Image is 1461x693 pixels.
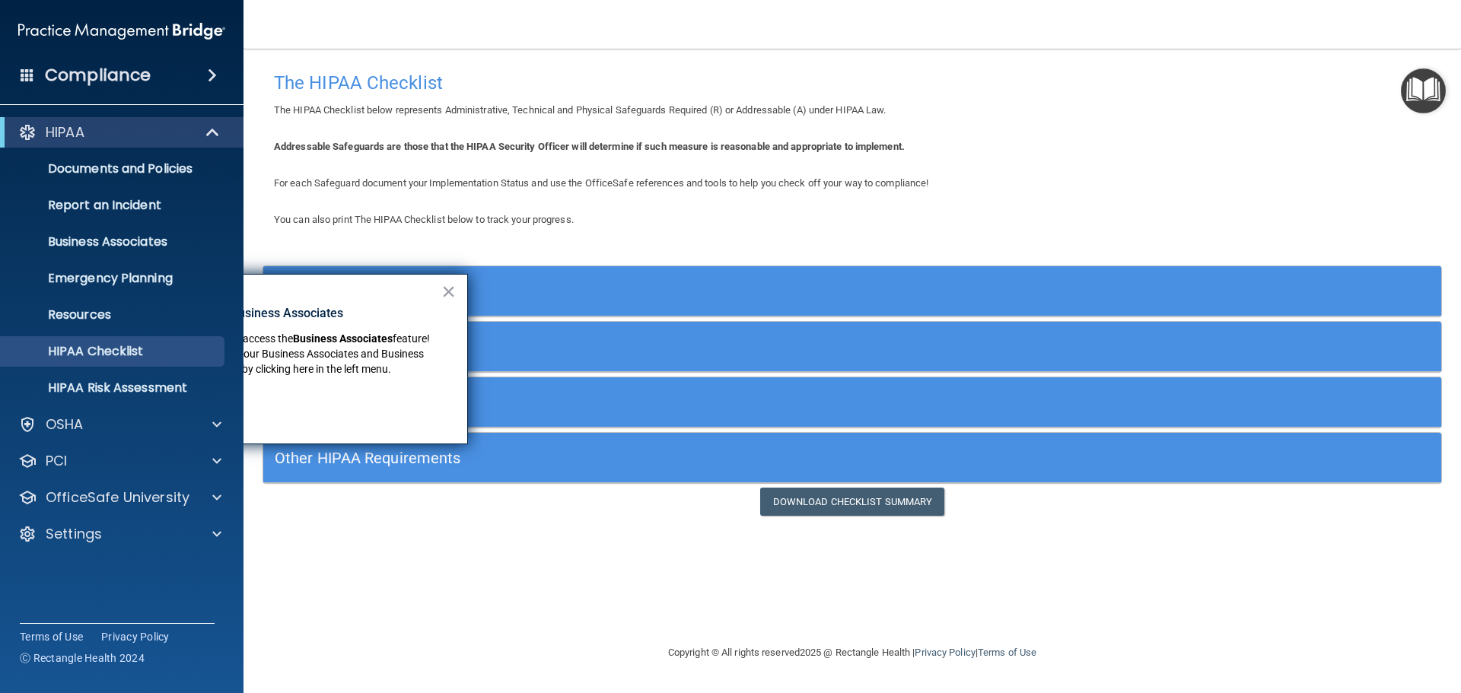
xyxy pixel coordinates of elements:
[46,123,84,141] p: HIPAA
[20,629,83,644] a: Terms of Use
[441,279,456,304] button: Close
[10,161,218,176] p: Documents and Policies
[46,525,102,543] p: Settings
[46,452,67,470] p: PCI
[274,141,905,152] b: Addressable Safeguards are those that the HIPAA Security Officer will determine if such measure i...
[46,488,189,507] p: OfficeSafe University
[978,647,1036,658] a: Terms of Use
[45,65,151,86] h4: Compliance
[915,647,975,658] a: Privacy Policy
[275,450,1135,466] h5: Other HIPAA Requirements
[275,283,1135,300] h5: Administrative Safeguards
[274,214,574,225] span: You can also print The HIPAA Checklist below to track your progress.
[274,73,1431,93] h4: The HIPAA Checklist
[274,177,928,189] span: For each Safeguard document your Implementation Status and use the OfficeSafe references and tool...
[275,394,1135,411] h5: Physical Safeguards
[10,380,218,396] p: HIPAA Risk Assessment
[575,628,1130,677] div: Copyright © All rights reserved 2025 @ Rectangle Health | |
[18,16,225,46] img: PMB logo
[10,198,218,213] p: Report an Incident
[10,271,218,286] p: Emergency Planning
[274,104,886,116] span: The HIPAA Checklist below represents Administrative, Technical and Physical Safeguards Required (...
[275,339,1135,355] h5: Technical Safeguards
[134,305,441,322] p: New Location for Business Associates
[46,415,84,434] p: OSHA
[134,332,432,374] span: feature! You can now manage your Business Associates and Business Associate Agreements by clickin...
[293,332,393,345] strong: Business Associates
[10,234,218,250] p: Business Associates
[10,344,218,359] p: HIPAA Checklist
[1401,68,1446,113] button: Open Resource Center
[760,488,945,516] a: Download Checklist Summary
[101,629,170,644] a: Privacy Policy
[10,307,218,323] p: Resources
[20,650,145,666] span: Ⓒ Rectangle Health 2024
